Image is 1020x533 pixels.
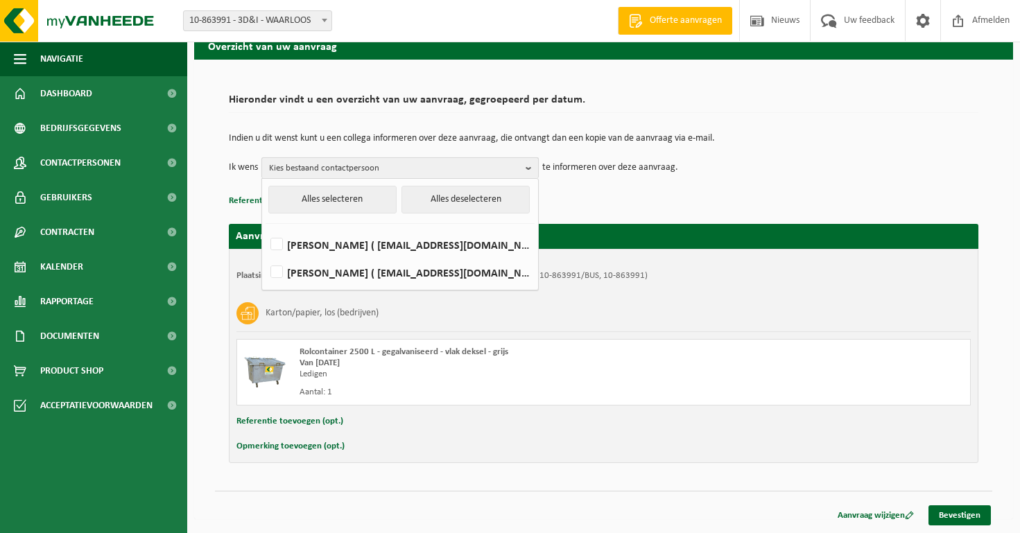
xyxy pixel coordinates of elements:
[229,157,258,178] p: Ik wens
[646,14,725,28] span: Offerte aanvragen
[40,146,121,180] span: Contactpersonen
[40,180,92,215] span: Gebruikers
[40,319,99,353] span: Documenten
[40,215,94,250] span: Contracten
[229,192,336,210] button: Referentie toevoegen (opt.)
[268,262,531,283] label: [PERSON_NAME] ( [EMAIL_ADDRESS][DOMAIN_NAME] )
[618,7,732,35] a: Offerte aanvragen
[236,271,297,280] strong: Plaatsingsadres:
[40,388,153,423] span: Acceptatievoorwaarden
[300,358,340,367] strong: Van [DATE]
[268,186,397,213] button: Alles selecteren
[40,353,103,388] span: Product Shop
[300,347,508,356] span: Rolcontainer 2500 L - gegalvaniseerd - vlak deksel - grijs
[229,134,978,143] p: Indien u dit wenst kunt u een collega informeren over deze aanvraag, die ontvangt dan een kopie v...
[40,284,94,319] span: Rapportage
[40,42,83,76] span: Navigatie
[542,157,678,178] p: te informeren over deze aanvraag.
[194,32,1013,59] h2: Overzicht van uw aanvraag
[184,11,331,30] span: 10-863991 - 3D&I - WAARLOOS
[300,369,659,380] div: Ledigen
[244,347,286,388] img: WB-2500-GAL-GY-01.png
[401,186,530,213] button: Alles deselecteren
[300,387,659,398] div: Aantal: 1
[827,505,924,525] a: Aanvraag wijzigen
[236,412,343,430] button: Referentie toevoegen (opt.)
[40,111,121,146] span: Bedrijfsgegevens
[928,505,991,525] a: Bevestigen
[236,231,340,242] strong: Aanvraag voor [DATE]
[268,234,531,255] label: [PERSON_NAME] ( [EMAIL_ADDRESS][DOMAIN_NAME] )
[261,157,539,178] button: Kies bestaand contactpersoon
[183,10,332,31] span: 10-863991 - 3D&I - WAARLOOS
[266,302,379,324] h3: Karton/papier, los (bedrijven)
[40,250,83,284] span: Kalender
[40,76,92,111] span: Dashboard
[269,158,520,179] span: Kies bestaand contactpersoon
[236,437,345,455] button: Opmerking toevoegen (opt.)
[229,94,978,113] h2: Hieronder vindt u een overzicht van uw aanvraag, gegroepeerd per datum.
